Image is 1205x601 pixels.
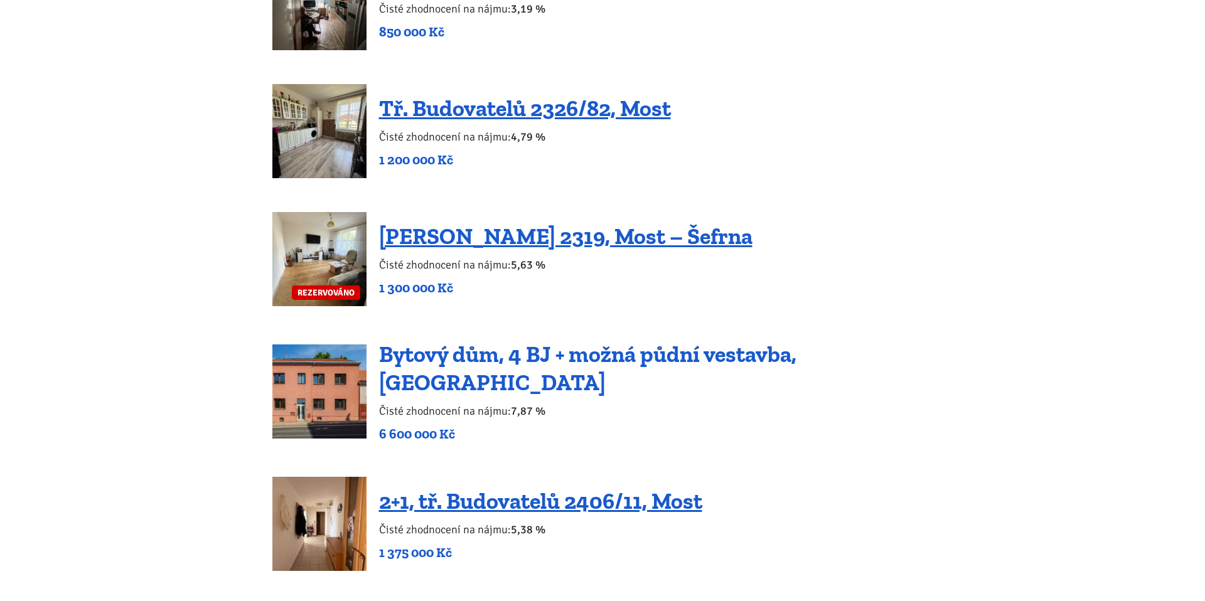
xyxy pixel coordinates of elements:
b: 5,38 % [511,523,545,536]
span: REZERVOVÁNO [292,285,360,300]
b: 7,87 % [511,404,545,418]
p: 1 300 000 Kč [379,279,752,297]
p: 1 375 000 Kč [379,544,702,561]
p: Čisté zhodnocení na nájmu: [379,128,671,146]
p: Čisté zhodnocení na nájmu: [379,256,752,274]
b: 4,79 % [511,130,545,144]
p: 1 200 000 Kč [379,151,671,169]
p: Čisté zhodnocení na nájmu: [379,402,933,420]
p: 850 000 Kč [379,23,659,41]
a: Tř. Budovatelů 2326/82, Most [379,95,671,122]
b: 3,19 % [511,2,545,16]
a: REZERVOVÁNO [272,212,367,306]
a: [PERSON_NAME] 2319, Most – Šefrna [379,223,752,250]
p: 6 600 000 Kč [379,425,933,443]
p: Čisté zhodnocení na nájmu: [379,521,702,538]
b: 5,63 % [511,258,545,272]
a: Bytový dům, 4 BJ + možná půdní vestavba, [GEOGRAPHIC_DATA] [379,341,796,396]
a: 2+1, tř. Budovatelů 2406/11, Most [379,487,702,514]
